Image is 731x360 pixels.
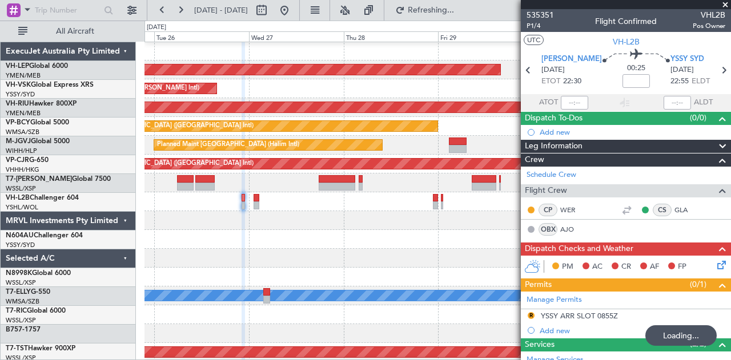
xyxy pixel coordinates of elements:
a: T7-ELLYG-550 [6,289,50,296]
span: [DATE] [541,64,565,76]
span: Flight Crew [525,184,567,197]
a: AJO [560,224,586,234]
span: ATOT [539,97,558,108]
a: VH-RIUHawker 800XP [6,100,77,107]
div: YSSY ARR SLOT 0855Z [541,311,618,321]
span: VP-CJR [6,157,29,164]
div: Fri 29 [438,31,533,42]
span: 22:30 [563,76,581,87]
span: [DATE] - [DATE] [194,5,248,15]
span: M-JGVJ [6,138,31,145]
a: M-JGVJGlobal 5000 [6,138,70,145]
button: Refreshing... [390,1,459,19]
a: Manage Permits [527,294,582,306]
div: Planned Maint [GEOGRAPHIC_DATA] ([GEOGRAPHIC_DATA] Intl) [63,118,254,135]
a: B757-1757 [6,326,41,333]
span: All Aircraft [30,27,121,35]
span: Dispatch Checks and Weather [525,242,633,256]
a: VP-BCYGlobal 5000 [6,119,69,126]
span: T7-TST [6,345,28,352]
div: OBX [539,223,557,236]
div: Add new [540,326,725,335]
a: N8998KGlobal 6000 [6,270,71,277]
a: VP-CJRG-650 [6,157,49,164]
div: Planned Maint [GEOGRAPHIC_DATA] (Halim Intl) [157,136,299,153]
a: Schedule Crew [527,169,576,181]
div: Planned Maint [GEOGRAPHIC_DATA] ([GEOGRAPHIC_DATA] Intl) [63,155,254,172]
span: YSSY SYD [670,54,704,65]
a: YMEN/MEB [6,109,41,118]
a: T7-[PERSON_NAME]Global 7500 [6,176,111,183]
span: VHL2B [693,9,725,21]
a: WMSA/SZB [6,297,39,306]
a: T7-TSTHawker 900XP [6,345,75,352]
button: R [528,312,535,319]
span: N604AU [6,232,34,239]
span: Crew [525,153,544,167]
span: 535351 [527,9,554,21]
span: VH-L2B [613,36,640,48]
div: CS [653,204,672,216]
a: T7-RICGlobal 6000 [6,308,66,314]
a: VH-VSKGlobal Express XRS [6,82,94,88]
a: YMEN/MEB [6,71,41,80]
button: All Aircraft [13,22,124,41]
span: B757-1 [6,326,29,333]
span: Services [525,338,555,351]
span: VH-RIU [6,100,29,107]
a: YSSY/SYD [6,90,35,99]
span: Refreshing... [407,6,455,14]
a: GLA [674,205,700,215]
span: VH-LEP [6,63,29,70]
div: Tue 26 [154,31,249,42]
a: WSSL/XSP [6,316,36,325]
div: Add new [540,127,725,137]
span: VP-BCY [6,119,30,126]
span: [PERSON_NAME] [541,54,602,65]
a: WSSL/XSP [6,184,36,193]
a: WMSA/SZB [6,128,39,136]
span: 00:25 [627,63,645,74]
span: T7-[PERSON_NAME] [6,176,72,183]
span: T7-RIC [6,308,27,314]
div: Flight Confirmed [595,15,657,27]
div: Thu 28 [344,31,439,42]
div: CP [539,204,557,216]
button: UTC [524,35,544,45]
span: N8998K [6,270,32,277]
div: [DATE] [147,23,166,33]
span: Pos Owner [693,21,725,31]
span: 22:55 [670,76,689,87]
span: T7-ELLY [6,289,31,296]
span: AF [650,261,659,273]
span: CR [621,261,631,273]
span: PM [562,261,573,273]
span: Dispatch To-Dos [525,112,583,125]
span: Permits [525,278,552,292]
span: VH-VSK [6,82,31,88]
a: YSHL/WOL [6,203,38,212]
a: WSSL/XSP [6,278,36,287]
span: (0/0) [690,112,706,124]
a: WIHH/HLP [6,147,37,155]
div: Loading... [645,325,717,346]
span: ETOT [541,76,560,87]
a: VH-L2BChallenger 604 [6,195,79,201]
span: AC [592,261,603,273]
a: VHHH/HKG [6,165,39,174]
a: N604AUChallenger 604 [6,232,83,239]
span: ELDT [692,76,710,87]
span: P1/4 [527,21,554,31]
input: --:-- [561,96,588,110]
a: YSSY/SYD [6,241,35,249]
a: WER [560,205,586,215]
a: VH-LEPGlobal 6000 [6,63,68,70]
input: Trip Number [35,2,101,19]
span: ALDT [694,97,713,108]
div: Wed 27 [249,31,344,42]
span: [DATE] [670,64,694,76]
span: FP [678,261,686,273]
span: (0/1) [690,278,706,290]
span: VH-L2B [6,195,30,201]
span: Leg Information [525,140,583,153]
